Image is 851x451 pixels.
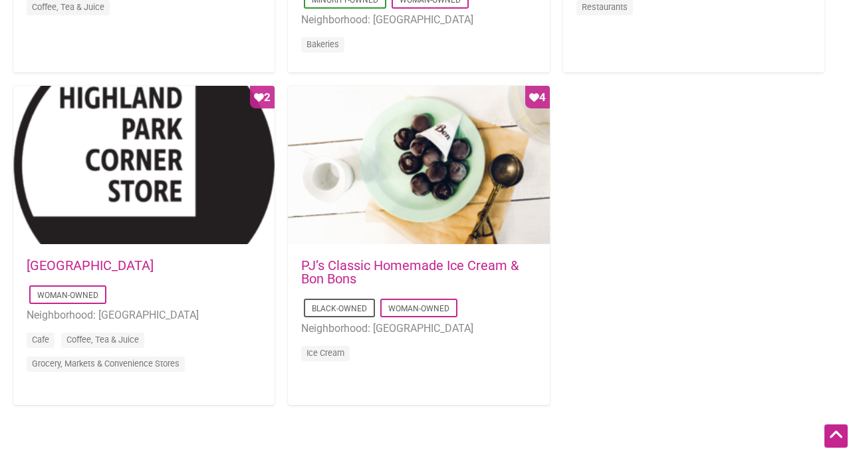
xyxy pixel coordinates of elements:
[388,304,449,313] a: Woman-Owned
[312,304,367,313] a: Black-Owned
[301,257,519,287] a: PJ’s Classic Homemade Ice Cream & Bon Bons
[27,257,154,273] a: [GEOGRAPHIC_DATA]
[37,291,98,300] a: Woman-Owned
[824,424,848,448] div: Scroll Back to Top
[32,335,49,345] a: Cafe
[27,307,261,324] li: Neighborhood: [GEOGRAPHIC_DATA]
[306,39,339,49] a: Bakeries
[306,348,344,358] a: Ice Cream
[301,320,536,337] li: Neighborhood: [GEOGRAPHIC_DATA]
[301,11,536,29] li: Neighborhood: [GEOGRAPHIC_DATA]
[66,335,139,345] a: Coffee, Tea & Juice
[582,2,628,12] a: Restaurants
[32,359,180,369] a: Grocery, Markets & Convenience Stores
[32,2,104,12] a: Coffee, Tea & Juice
